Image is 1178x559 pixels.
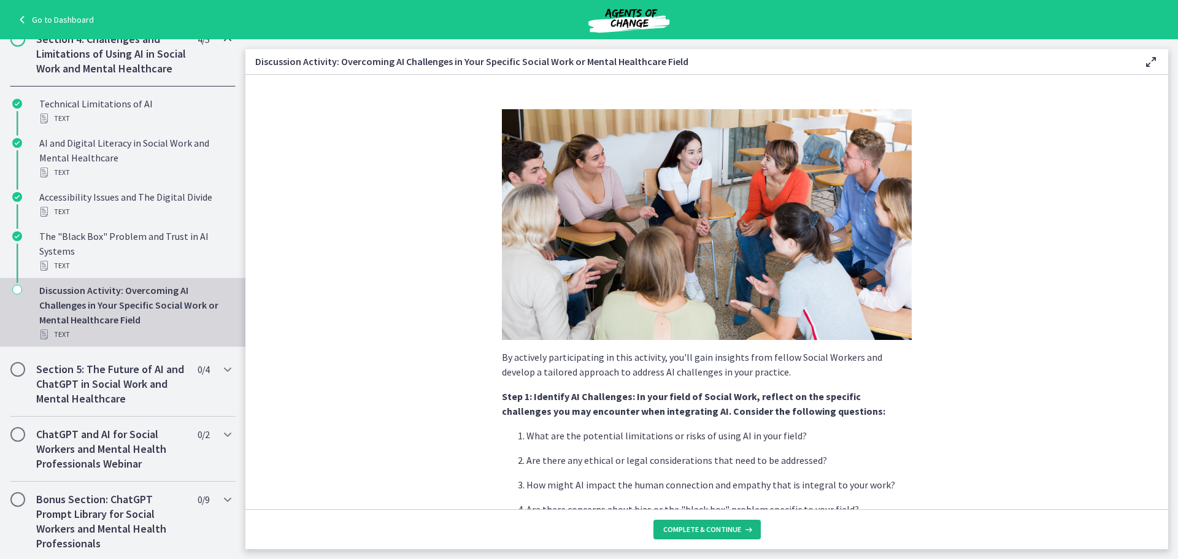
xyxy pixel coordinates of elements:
[198,362,209,377] span: 0 / 4
[502,350,912,379] p: By actively participating in this activity, you'll gain insights from fellow Social Workers and d...
[653,520,761,539] button: Complete & continue
[39,190,231,219] div: Accessibility Issues and The Digital Divide
[198,427,209,442] span: 0 / 2
[526,502,912,517] p: Are there concerns about bias or the "black box" problem specific to your field?
[526,453,912,468] p: Are there any ethical or legal considerations that need to be addressed?
[663,525,741,534] span: Complete & continue
[39,96,231,126] div: Technical Limitations of AI
[39,283,231,342] div: Discussion Activity: Overcoming AI Challenges in Your Specific Social Work or Mental Healthcare F...
[39,229,231,273] div: The "Black Box" Problem and Trust in AI Systems
[526,477,912,492] p: How might AI impact the human connection and empathy that is integral to your work?
[39,165,231,180] div: Text
[12,99,22,109] i: Completed
[36,492,186,551] h2: Bonus Section: ChatGPT Prompt Library for Social Workers and Mental Health Professionals
[502,109,912,340] img: Slides_for_Title_Slides_for_ChatGPT_and_AI_for_Social_Work_%2817%29.png
[12,231,22,241] i: Completed
[12,192,22,202] i: Completed
[12,138,22,148] i: Completed
[502,390,885,417] strong: Step 1: Identify AI Challenges: In your field of Social Work, reflect on the specific challenges ...
[39,111,231,126] div: Text
[15,12,94,27] a: Go to Dashboard
[526,428,912,443] p: What are the potential limitations or risks of using AI in your field?
[36,362,186,406] h2: Section 5: The Future of AI and ChatGPT in Social Work and Mental Healthcare
[39,136,231,180] div: AI and Digital Literacy in Social Work and Mental Healthcare
[555,5,703,34] img: Agents of Change
[198,492,209,507] span: 0 / 9
[255,54,1124,69] h3: Discussion Activity: Overcoming AI Challenges in Your Specific Social Work or Mental Healthcare F...
[39,327,231,342] div: Text
[198,32,209,47] span: 4 / 5
[36,427,186,471] h2: ChatGPT and AI for Social Workers and Mental Health Professionals Webinar
[39,258,231,273] div: Text
[36,32,186,76] h2: Section 4: Challenges and Limitations of Using AI in Social Work and Mental Healthcare
[39,204,231,219] div: Text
